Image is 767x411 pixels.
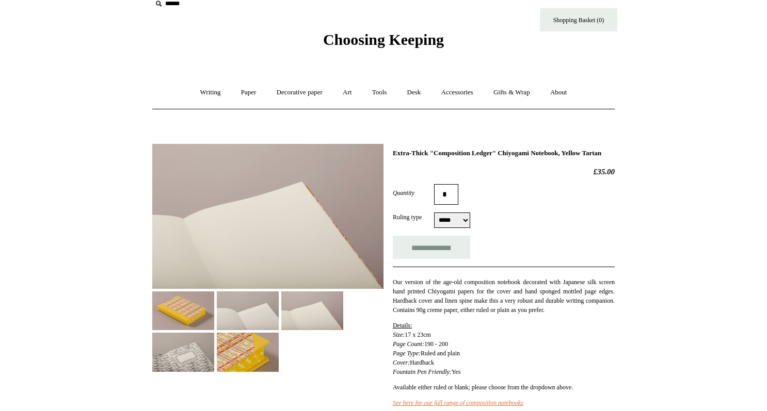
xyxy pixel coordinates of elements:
em: Page Count: [393,340,424,348]
a: Shopping Basket (0) [540,8,617,31]
p: Our version of the age-old composition notebook decorated with Japanese silk screen hand printed ... [393,277,615,315]
img: Extra-Thick "Composition Ledger" Chiyogami Notebook, Yellow Tartan [152,333,214,371]
em: Fountain Pen Friendly: [393,368,452,375]
em: Cover: [393,359,410,366]
em: Size: [393,331,405,338]
a: Decorative paper [267,79,332,106]
img: Extra-Thick "Composition Ledger" Chiyogami Notebook, Yellow Tartan [152,144,384,289]
img: Extra-Thick "Composition Ledger" Chiyogami Notebook, Yellow Tartan [152,291,214,330]
a: Desk [398,79,430,106]
span: Ruled and plain [421,350,460,357]
p: 190 - 200 [393,321,615,376]
em: Page Type: [393,350,421,357]
img: Extra-Thick "Composition Ledger" Chiyogami Notebook, Yellow Tartan [217,291,279,330]
a: Writing [191,79,230,106]
span: Yes [452,368,460,375]
h2: £35.00 [393,167,615,176]
p: Available either ruled or blank; please choose from the dropdown above. [393,383,615,392]
img: Extra-Thick "Composition Ledger" Chiyogami Notebook, Yellow Tartan [217,333,279,371]
span: 17 x 23cm [405,331,431,338]
label: Quantity [393,188,434,198]
a: Choosing Keeping [323,39,444,46]
span: Hardback [410,359,434,366]
img: Extra-Thick "Composition Ledger" Chiyogami Notebook, Yellow Tartan [281,291,343,330]
a: Gifts & Wrap [484,79,539,106]
a: About [541,79,577,106]
a: Accessories [432,79,483,106]
label: Ruling type [393,212,434,222]
span: Details: [393,322,412,329]
a: Paper [232,79,266,106]
span: Choosing Keeping [323,31,444,48]
a: Art [333,79,361,106]
h1: Extra-Thick "Composition Ledger" Chiyogami Notebook, Yellow Tartan [393,149,615,157]
a: Tools [363,79,396,106]
a: See here for our full range of composition notebooks [393,399,523,406]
